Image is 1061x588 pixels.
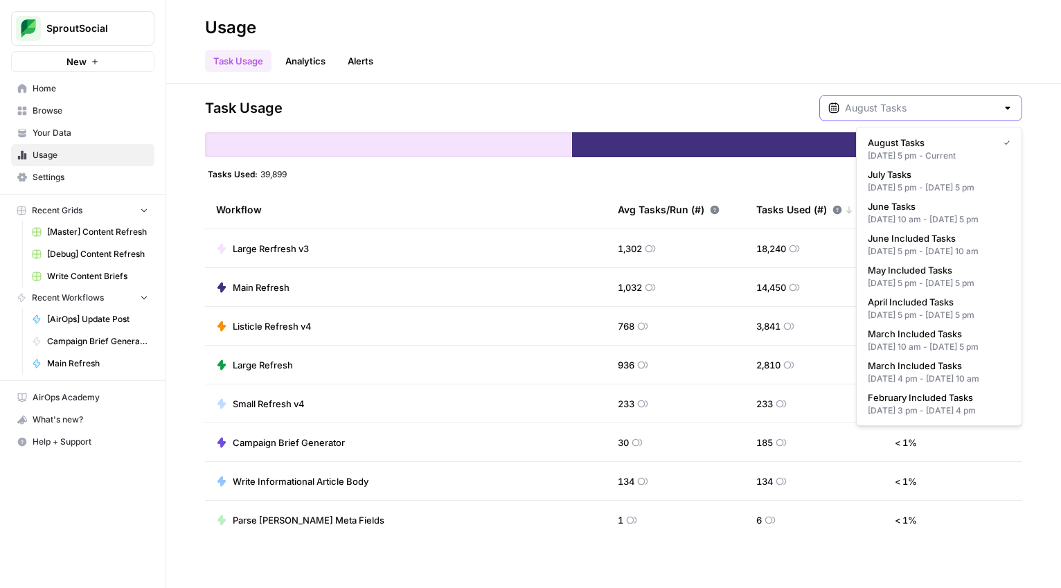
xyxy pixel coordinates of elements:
[233,397,305,411] span: Small Refresh v4
[11,51,154,72] button: New
[868,136,992,150] span: August Tasks
[756,436,773,449] span: 185
[845,101,997,115] input: August Tasks
[32,292,104,304] span: Recent Workflows
[756,242,786,256] span: 18,240
[868,391,1005,404] span: February Included Tasks
[216,242,309,256] a: Large Rerfresh v3
[618,397,634,411] span: 233
[216,513,384,527] a: Parse [PERSON_NAME] Meta Fields
[33,105,148,117] span: Browse
[868,277,1010,289] div: [DATE] 5 pm - [DATE] 5 pm
[26,353,154,375] a: Main Refresh
[216,280,289,294] a: Main Refresh
[11,122,154,144] a: Your Data
[868,231,1005,245] span: June Included Tasks
[11,431,154,453] button: Help + Support
[756,513,762,527] span: 6
[205,50,271,72] a: Task Usage
[33,436,148,448] span: Help + Support
[868,199,1005,213] span: June Tasks
[868,245,1010,258] div: [DATE] 5 pm - [DATE] 10 am
[868,309,1010,321] div: [DATE] 5 pm - [DATE] 5 pm
[868,213,1010,226] div: [DATE] 10 am - [DATE] 5 pm
[868,359,1005,373] span: March Included Tasks
[277,50,334,72] a: Analytics
[33,391,148,404] span: AirOps Academy
[11,409,154,431] button: What's new?
[26,308,154,330] a: [AirOps] Update Post
[26,243,154,265] a: [Debug] Content Refresh
[233,280,289,294] span: Main Refresh
[16,16,41,41] img: SproutSocial Logo
[868,341,1010,353] div: [DATE] 10 am - [DATE] 5 pm
[618,436,629,449] span: 30
[868,150,1010,162] div: [DATE] 5 pm - Current
[618,190,720,229] div: Avg Tasks/Run (#)
[26,265,154,287] a: Write Content Briefs
[339,50,382,72] a: Alerts
[756,319,781,333] span: 3,841
[11,200,154,221] button: Recent Grids
[233,242,309,256] span: Large Rerfresh v3
[11,287,154,308] button: Recent Workflows
[11,100,154,122] a: Browse
[11,11,154,46] button: Workspace: SproutSocial
[208,168,258,179] span: Tasks Used:
[260,168,287,179] span: 39,899
[46,21,130,35] span: SproutSocial
[11,386,154,409] a: AirOps Academy
[233,358,293,372] span: Large Refresh
[233,436,345,449] span: Campaign Brief Generator
[216,358,293,372] a: Large Refresh
[26,330,154,353] a: Campaign Brief Generator
[47,248,148,260] span: [Debug] Content Refresh
[868,295,1005,309] span: April Included Tasks
[756,190,853,229] div: Tasks Used (#)
[895,513,917,527] span: < 1 %
[216,436,345,449] a: Campaign Brief Generator
[216,190,596,229] div: Workflow
[233,474,368,488] span: Write Informational Article Body
[11,166,154,188] a: Settings
[756,397,773,411] span: 233
[205,98,283,118] span: Task Usage
[11,144,154,166] a: Usage
[868,404,1010,417] div: [DATE] 3 pm - [DATE] 4 pm
[618,280,642,294] span: 1,032
[868,327,1005,341] span: March Included Tasks
[47,226,148,238] span: [Master] Content Refresh
[216,397,305,411] a: Small Refresh v4
[216,474,368,488] a: Write Informational Article Body
[33,82,148,95] span: Home
[33,171,148,184] span: Settings
[618,513,623,527] span: 1
[756,474,773,488] span: 134
[618,358,634,372] span: 936
[868,168,1005,181] span: July Tasks
[756,358,781,372] span: 2,810
[618,319,634,333] span: 768
[47,313,148,326] span: [AirOps] Update Post
[26,221,154,243] a: [Master] Content Refresh
[33,127,148,139] span: Your Data
[66,55,87,69] span: New
[895,436,917,449] span: < 1 %
[47,270,148,283] span: Write Content Briefs
[895,474,917,488] span: < 1 %
[11,78,154,100] a: Home
[868,181,1010,194] div: [DATE] 5 pm - [DATE] 5 pm
[618,242,642,256] span: 1,302
[756,280,786,294] span: 14,450
[233,319,312,333] span: Listicle Refresh v4
[47,335,148,348] span: Campaign Brief Generator
[12,409,154,430] div: What's new?
[618,474,634,488] span: 134
[868,373,1010,385] div: [DATE] 4 pm - [DATE] 10 am
[32,204,82,217] span: Recent Grids
[47,357,148,370] span: Main Refresh
[33,149,148,161] span: Usage
[216,319,312,333] a: Listicle Refresh v4
[233,513,384,527] span: Parse [PERSON_NAME] Meta Fields
[868,263,1005,277] span: May Included Tasks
